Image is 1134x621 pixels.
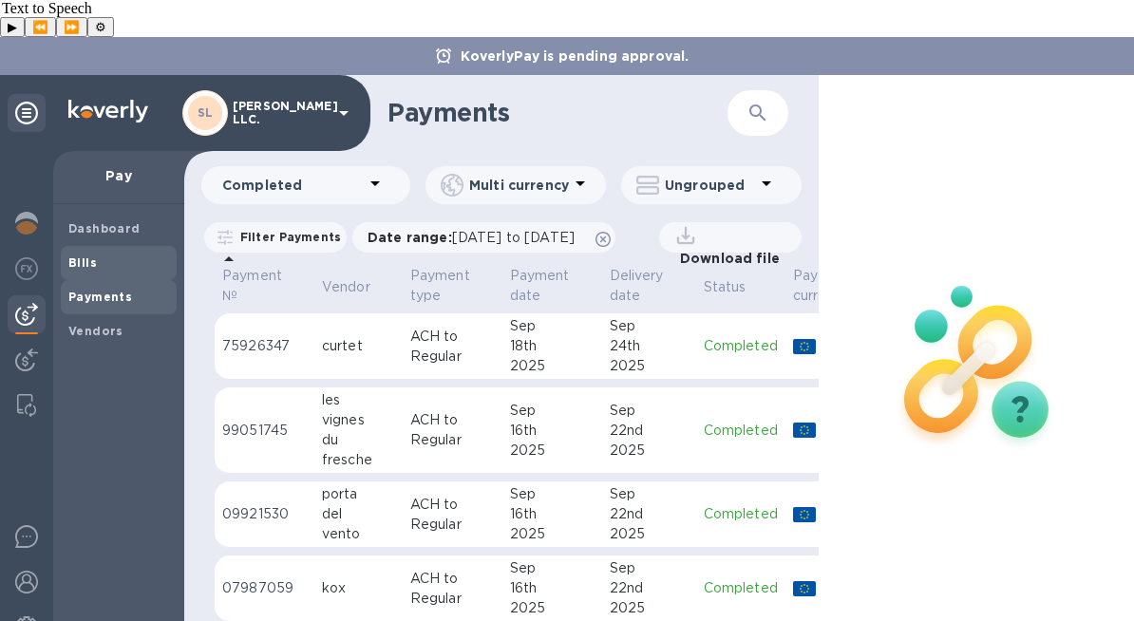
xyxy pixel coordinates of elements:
b: Bills [68,255,97,270]
div: 22nd [610,421,689,441]
button: Previous [25,17,56,37]
div: 2025 [510,356,595,376]
p: ACH to Regular [410,410,495,450]
img: Logo [68,100,148,122]
div: Sep [610,316,689,336]
p: ACH to Regular [410,569,495,609]
div: Sep [610,558,689,578]
p: ACH to Regular [410,327,495,367]
div: Sep [510,401,595,421]
p: Vendor [322,277,370,297]
div: 24th [610,336,689,356]
div: 2025 [510,598,595,618]
div: Sep [510,484,595,504]
div: porta [322,484,395,504]
p: KoverlyPay is pending approval. [451,47,699,66]
span: Delivery date [610,266,689,306]
b: Dashboard [68,221,141,235]
button: Forward [56,17,87,37]
div: les [322,390,395,410]
p: Completed [704,578,778,598]
div: Sep [510,316,595,336]
div: 18th [510,336,595,356]
div: del [322,504,395,524]
p: Status [704,277,747,297]
p: Date range : [368,228,584,247]
div: Unpin categories [8,94,46,132]
p: Completed [222,176,364,195]
span: Payment date [510,266,595,306]
span: Status [704,277,771,297]
div: 16th [510,421,595,441]
p: 09921530 [222,504,307,524]
div: curtet [322,336,395,356]
div: 2025 [610,441,689,461]
p: Payment type [410,266,470,306]
h1: Payments [387,98,728,128]
div: fresche [322,450,395,470]
p: Download file [672,249,780,268]
span: Payee currency [793,266,875,306]
button: Settings [87,17,114,37]
img: Foreign exchange [15,257,38,280]
div: 2025 [510,524,595,544]
p: Multi currency [469,176,569,195]
p: Ungrouped [665,176,755,195]
p: Pay [68,166,169,185]
p: 75926347 [222,336,307,356]
p: Filter Payments [233,229,341,245]
div: Sep [510,558,595,578]
div: vignes [322,410,395,430]
p: 07987059 [222,578,307,598]
div: du [322,430,395,450]
span: [DATE] to [DATE] [452,230,575,245]
b: SL [198,105,214,120]
span: Payment type [410,266,495,306]
div: 2025 [510,441,595,461]
div: 2025 [610,524,689,544]
p: Payee currency [793,266,850,306]
div: 16th [510,504,595,524]
div: 2025 [610,598,689,618]
div: 22nd [610,504,689,524]
b: Vendors [68,324,123,338]
div: 2025 [610,356,689,376]
div: Date range:[DATE] to [DATE] [352,222,615,253]
div: Sep [610,401,689,421]
span: Payment № [222,266,307,306]
span: Vendor [322,277,395,297]
div: 16th [510,578,595,598]
p: 99051745 [222,421,307,441]
div: vento [322,524,395,544]
p: Payment № [222,266,282,306]
div: 22nd [610,578,689,598]
p: Completed [704,421,778,441]
div: kox [322,578,395,598]
p: [PERSON_NAME] LLC. [233,100,328,126]
p: Delivery date [610,266,664,306]
p: Completed [704,504,778,524]
div: Sep [610,484,689,504]
p: ACH to Regular [410,495,495,535]
p: Completed [704,336,778,356]
b: Payments [68,290,132,304]
p: Payment date [510,266,570,306]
